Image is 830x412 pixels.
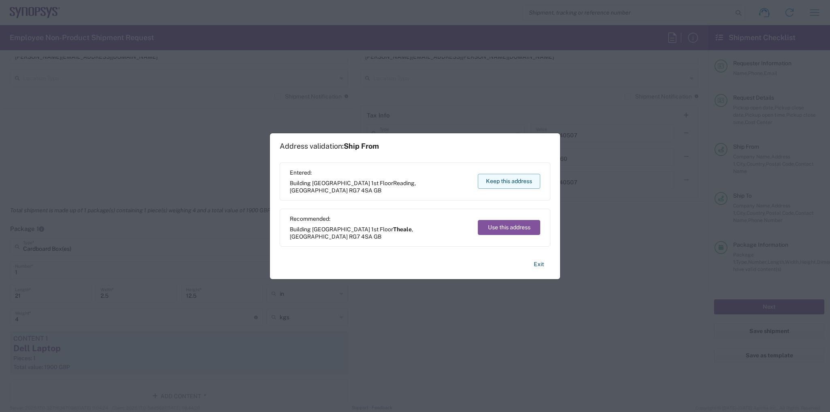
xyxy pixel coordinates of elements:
[374,233,381,240] span: GB
[290,233,348,240] span: [GEOGRAPHIC_DATA]
[527,257,550,271] button: Exit
[393,226,412,233] span: Theale
[290,179,470,194] span: Building [GEOGRAPHIC_DATA] 1st Floor ,
[290,187,348,194] span: [GEOGRAPHIC_DATA]
[290,169,470,176] span: Entered:
[349,187,372,194] span: RG7 4SA
[478,220,540,235] button: Use this address
[393,180,415,186] span: Reading
[280,142,379,151] h1: Address validation:
[344,142,379,150] span: Ship From
[349,233,372,240] span: RG7 4SA
[478,174,540,189] button: Keep this address
[290,215,470,222] span: Recommended:
[374,187,381,194] span: GB
[290,226,470,240] span: Building [GEOGRAPHIC_DATA] 1st Floor ,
